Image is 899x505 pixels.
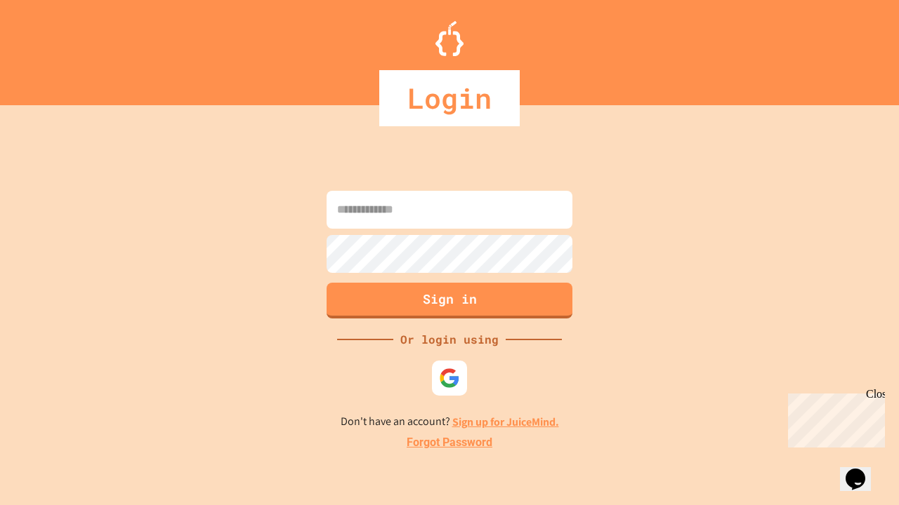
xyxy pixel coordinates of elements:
img: Logo.svg [435,21,464,56]
a: Sign up for JuiceMind. [452,415,559,429]
div: Login [379,70,520,126]
div: Chat with us now!Close [6,6,97,89]
button: Sign in [327,283,572,318]
div: Or login using [393,331,506,348]
iframe: chat widget [782,388,885,447]
p: Don't have an account? [341,413,559,431]
a: Forgot Password [407,434,492,451]
img: google-icon.svg [439,368,460,389]
iframe: chat widget [840,449,885,491]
